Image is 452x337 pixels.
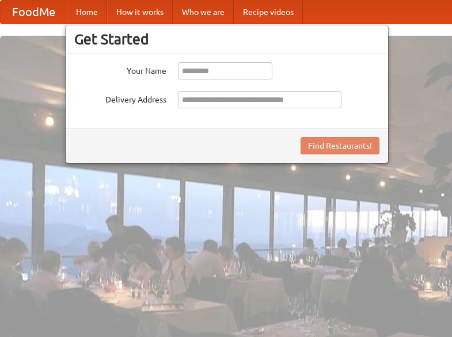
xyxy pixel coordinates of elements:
[74,91,166,105] label: Delivery Address
[74,62,166,77] label: Your Name
[173,1,234,24] a: Who we are
[1,1,67,24] a: FoodMe
[74,31,379,48] h3: Get Started
[67,1,107,24] a: Home
[234,1,303,24] a: Recipe videos
[107,1,173,24] a: How it works
[301,137,379,154] button: Find Restaurants!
